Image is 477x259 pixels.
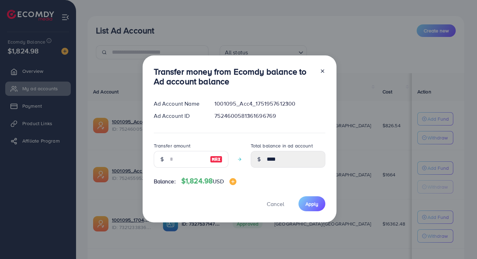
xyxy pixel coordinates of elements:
span: Apply [305,200,318,207]
div: 1001095_Acc4_1751957612300 [209,100,331,108]
div: Ad Account Name [148,100,209,108]
h3: Transfer money from Ecomdy balance to Ad account balance [154,67,314,87]
div: Ad Account ID [148,112,209,120]
span: Balance: [154,177,176,185]
label: Total balance in ad account [251,142,313,149]
span: USD [213,177,224,185]
h4: $1,824.98 [181,177,236,185]
span: Cancel [267,200,284,208]
div: 7524600581361696769 [209,112,331,120]
img: image [229,178,236,185]
button: Cancel [258,196,293,211]
img: image [210,155,222,163]
button: Apply [298,196,325,211]
label: Transfer amount [154,142,190,149]
iframe: Chat [447,228,472,254]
